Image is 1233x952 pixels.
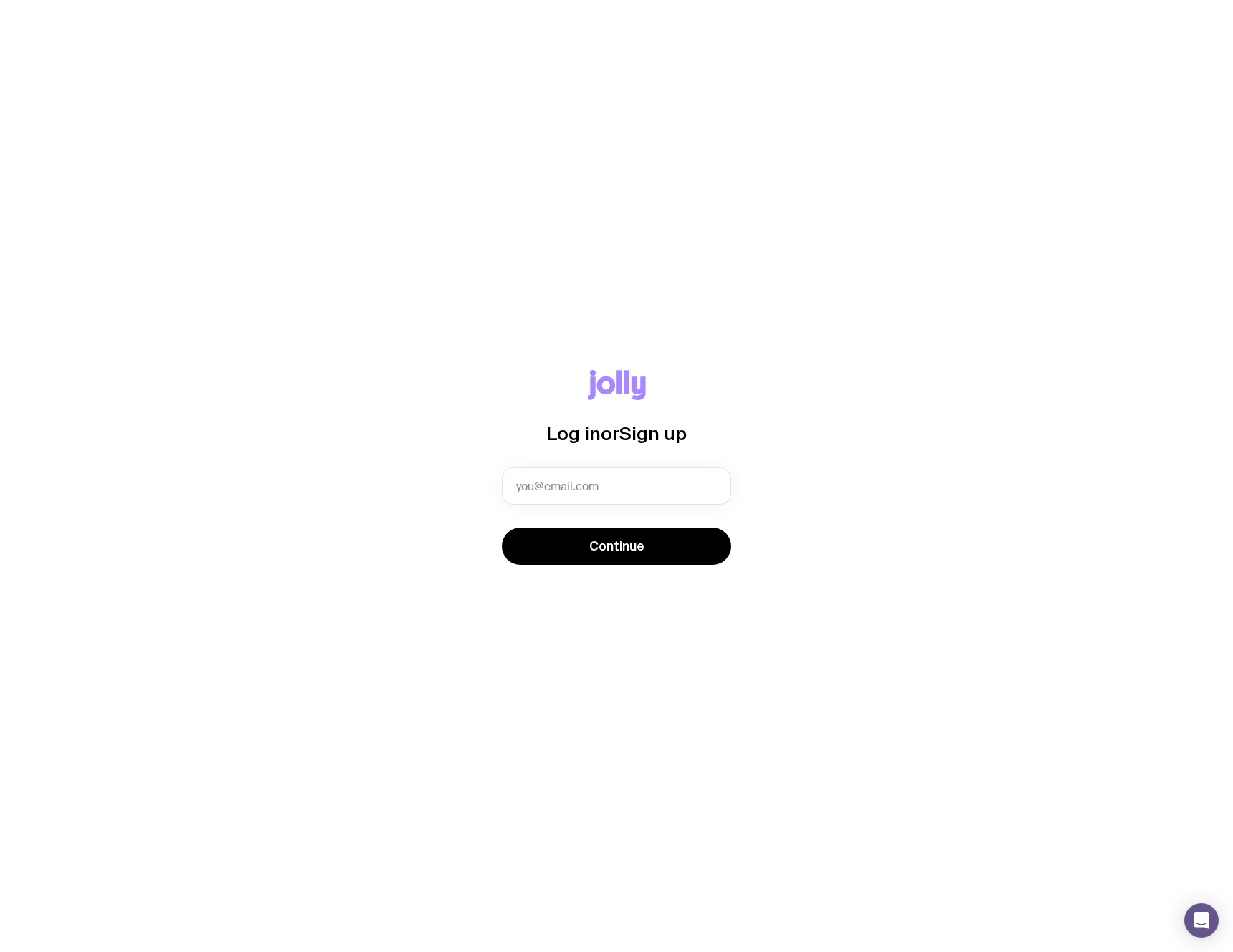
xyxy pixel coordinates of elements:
input: you@email.com [502,467,731,505]
span: or [601,423,619,444]
div: Open Intercom Messenger [1184,903,1219,938]
span: Sign up [619,423,687,444]
span: Log in [546,423,601,444]
span: Continue [589,538,644,555]
button: Continue [502,528,731,565]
